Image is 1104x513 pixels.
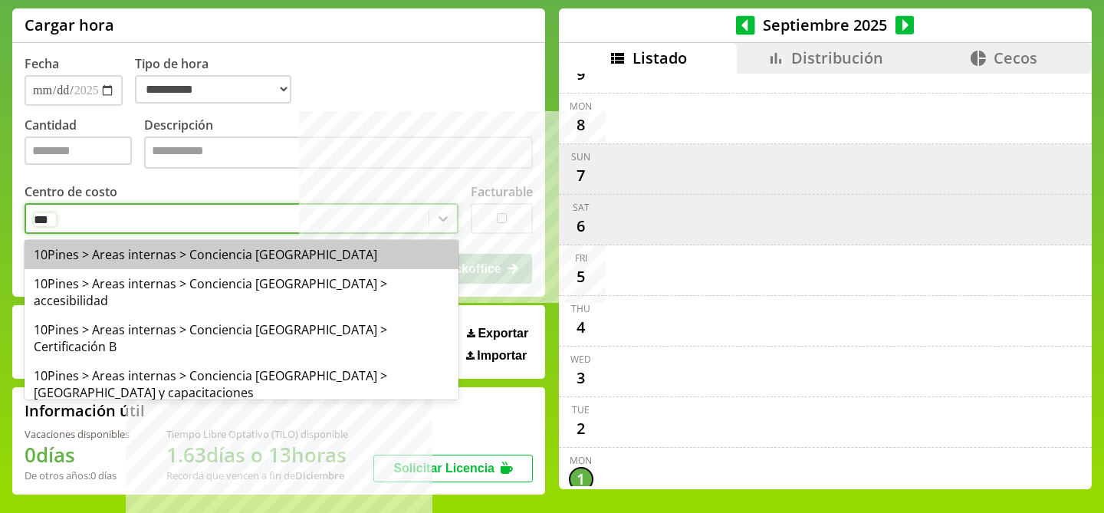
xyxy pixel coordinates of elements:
[166,427,348,441] div: Tiempo Libre Optativo (TiLO) disponible
[478,327,528,340] span: Exportar
[569,315,593,340] div: 4
[569,265,593,289] div: 5
[25,400,145,421] h2: Información útil
[994,48,1037,68] span: Cecos
[571,150,590,163] div: Sun
[166,441,348,469] h1: 1.63 días o 13 horas
[25,269,458,315] div: 10Pines > Areas internas > Conciencia [GEOGRAPHIC_DATA] > accesibilidad
[571,302,590,315] div: Thu
[25,361,458,407] div: 10Pines > Areas internas > Conciencia [GEOGRAPHIC_DATA] > [GEOGRAPHIC_DATA] y capacitaciones
[25,55,59,72] label: Fecha
[569,113,593,137] div: 8
[569,214,593,238] div: 6
[569,62,593,87] div: 9
[144,117,533,173] label: Descripción
[462,326,533,341] button: Exportar
[570,454,592,467] div: Mon
[393,462,495,475] span: Solicitar Licencia
[25,240,458,269] div: 10Pines > Areas internas > Conciencia [GEOGRAPHIC_DATA]
[570,100,592,113] div: Mon
[25,427,130,441] div: Vacaciones disponibles
[25,117,144,173] label: Cantidad
[25,469,130,482] div: De otros años: 0 días
[477,349,527,363] span: Importar
[135,75,291,104] select: Tipo de hora
[569,467,593,492] div: 1
[569,366,593,390] div: 3
[573,201,590,214] div: Sat
[25,136,132,165] input: Cantidad
[373,455,533,482] button: Solicitar Licencia
[295,469,344,482] b: Diciembre
[471,183,533,200] label: Facturable
[25,15,114,35] h1: Cargar hora
[791,48,883,68] span: Distribución
[632,48,687,68] span: Listado
[570,353,591,366] div: Wed
[572,403,590,416] div: Tue
[569,163,593,188] div: 7
[25,183,117,200] label: Centro de costo
[25,315,458,361] div: 10Pines > Areas internas > Conciencia [GEOGRAPHIC_DATA] > Certificación B
[575,252,587,265] div: Fri
[135,55,304,106] label: Tipo de hora
[569,416,593,441] div: 2
[559,74,1092,487] div: scrollable content
[755,15,895,35] span: Septiembre 2025
[144,136,533,169] textarea: Descripción
[25,441,130,469] h1: 0 días
[166,469,348,482] div: Recordá que vencen a fin de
